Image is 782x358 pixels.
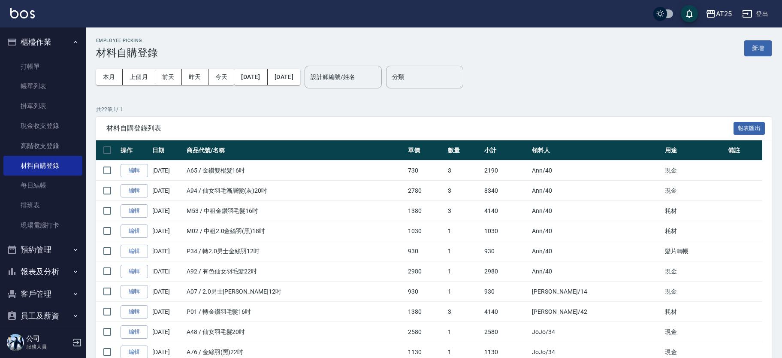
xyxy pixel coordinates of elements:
td: 耗材 [663,302,726,322]
td: P34 / 轉2.0男士金絲羽12吋 [184,241,406,261]
button: [DATE] [268,69,300,85]
td: 1 [446,261,482,282]
td: Ann /40 [530,221,662,241]
td: 2980 [482,261,530,282]
td: [DATE] [150,241,184,261]
td: M02 / 中租2.0金絲羽(黑)18吋 [184,221,406,241]
td: 1380 [406,201,446,221]
td: A92 / 有色仙女羽毛髮22吋 [184,261,406,282]
td: 1 [446,241,482,261]
a: 編輯 [121,305,148,319]
td: 3 [446,302,482,322]
span: 材料自購登錄列表 [106,124,734,133]
td: A07 / 2.0男士[PERSON_NAME]12吋 [184,282,406,302]
button: 報表匯出 [734,122,765,135]
th: 備註 [726,140,762,161]
button: 昨天 [182,69,208,85]
th: 用途 [663,140,726,161]
a: 編輯 [121,184,148,197]
td: 1030 [406,221,446,241]
a: 編輯 [121,325,148,339]
td: [DATE] [150,161,184,181]
a: 編輯 [121,225,148,238]
button: 報表及分析 [3,261,82,283]
td: 1 [446,221,482,241]
img: Person [7,334,24,351]
button: AT25 [702,5,735,23]
div: AT25 [716,9,732,19]
a: 每日結帳 [3,176,82,195]
th: 單價 [406,140,446,161]
td: 930 [482,282,530,302]
td: 現金 [663,282,726,302]
td: 1030 [482,221,530,241]
img: Logo [10,8,35,18]
h2: Employee Picking [96,38,158,43]
a: 排班表 [3,195,82,215]
td: 髮片轉帳 [663,241,726,261]
td: A48 / 仙女羽毛髮20吋 [184,322,406,342]
button: 客戶管理 [3,283,82,305]
td: [DATE] [150,221,184,241]
td: 1380 [406,302,446,322]
a: 高階收支登錄 [3,136,82,156]
td: Ann /40 [530,201,662,221]
th: 日期 [150,140,184,161]
a: 編輯 [121,285,148,298]
td: Ann /40 [530,161,662,181]
th: 數量 [446,140,482,161]
a: 新增 [744,44,772,52]
td: M53 / 中租金鑽羽毛髮16吋 [184,201,406,221]
td: 2980 [406,261,446,282]
td: 3 [446,201,482,221]
th: 商品代號/名稱 [184,140,406,161]
td: [PERSON_NAME] /42 [530,302,662,322]
td: 現金 [663,181,726,201]
td: [DATE] [150,322,184,342]
td: Ann /40 [530,241,662,261]
a: 打帳單 [3,57,82,76]
button: 本月 [96,69,123,85]
td: 930 [406,241,446,261]
button: save [681,5,698,22]
button: 今天 [208,69,235,85]
h3: 材料自購登錄 [96,47,158,59]
a: 現金收支登錄 [3,116,82,136]
td: 現金 [663,161,726,181]
button: 預約管理 [3,239,82,261]
td: [DATE] [150,261,184,282]
td: 現金 [663,261,726,282]
td: 730 [406,161,446,181]
button: 登出 [739,6,772,22]
td: 2190 [482,161,530,181]
button: 前天 [155,69,182,85]
a: 報表匯出 [734,124,765,132]
a: 編輯 [121,164,148,177]
td: Ann /40 [530,181,662,201]
a: 編輯 [121,204,148,218]
td: [DATE] [150,181,184,201]
button: 新增 [744,40,772,56]
a: 編輯 [121,245,148,258]
a: 現場電腦打卡 [3,215,82,235]
a: 掛單列表 [3,96,82,116]
th: 操作 [118,140,150,161]
td: 2780 [406,181,446,201]
td: 930 [482,241,530,261]
td: 8340 [482,181,530,201]
td: 耗材 [663,201,726,221]
td: A94 / 仙女羽毛漸層髮(灰)20吋 [184,181,406,201]
p: 共 22 筆, 1 / 1 [96,106,772,113]
td: [DATE] [150,201,184,221]
td: 1 [446,322,482,342]
td: 現金 [663,322,726,342]
td: 3 [446,181,482,201]
a: 帳單列表 [3,76,82,96]
a: 編輯 [121,265,148,278]
td: [DATE] [150,302,184,322]
a: 材料自購登錄 [3,156,82,176]
td: P01 / 轉金鑽羽毛髮16吋 [184,302,406,322]
td: 930 [406,282,446,302]
th: 領料人 [530,140,662,161]
td: 2580 [482,322,530,342]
